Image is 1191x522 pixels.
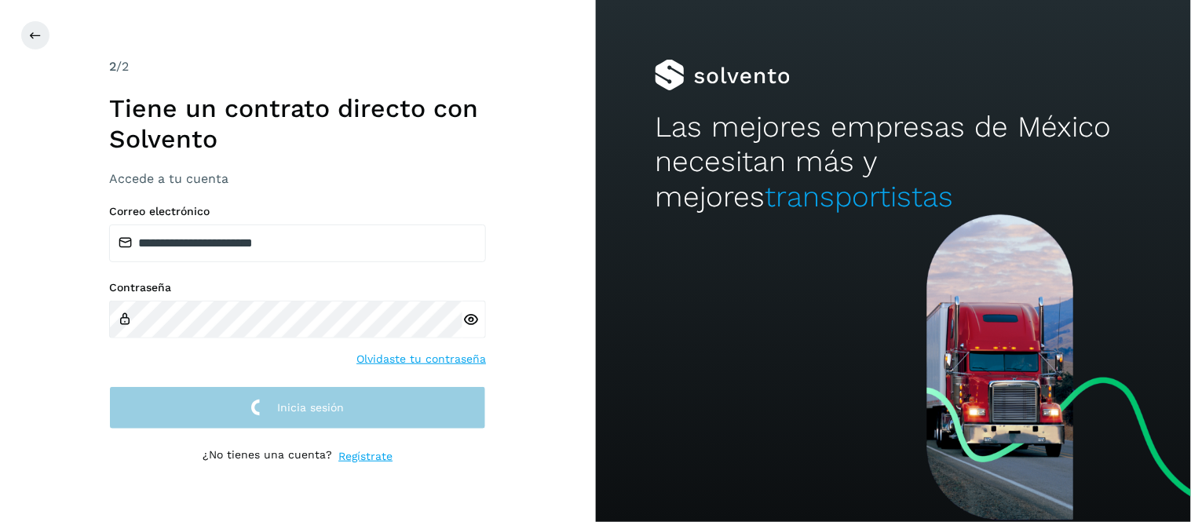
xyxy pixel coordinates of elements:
[655,110,1131,214] h2: Las mejores empresas de México necesitan más y mejores
[109,205,486,218] label: Correo electrónico
[338,448,393,465] a: Regístrate
[765,180,953,214] span: transportistas
[109,171,486,186] h3: Accede a tu cuenta
[109,57,486,76] div: /2
[109,281,486,294] label: Contraseña
[109,59,116,74] span: 2
[356,351,486,367] a: Olvidaste tu contraseña
[203,448,332,465] p: ¿No tienes una cuenta?
[109,386,486,429] button: Inicia sesión
[277,402,344,413] span: Inicia sesión
[109,93,486,154] h1: Tiene un contrato directo con Solvento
